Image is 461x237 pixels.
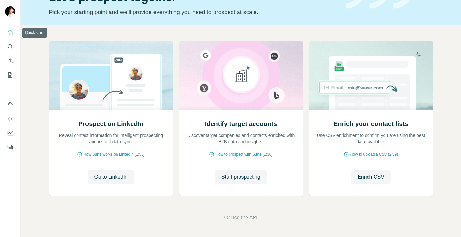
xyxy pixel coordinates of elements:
[84,151,145,157] span: How Surfe works on LinkedIn (1:58)
[49,41,173,110] img: Prospect on LinkedIn
[5,41,15,53] button: Search
[5,113,15,125] button: Use Surfe API
[5,69,15,81] button: My lists
[215,151,272,157] span: How to prospect with Surfe (1:30)
[334,119,408,128] h2: Enrich your contact lists
[5,99,15,111] button: Use Surfe on LinkedIn
[94,173,127,181] span: Go to LinkedIn
[350,151,398,157] span: How to upload a CSV (2:59)
[358,173,384,181] span: Enrich CSV
[215,170,267,184] button: Start prospecting
[309,41,433,110] img: Enrich your contact lists
[186,132,296,145] p: Discover target companies and contacts enriched with B2B data and insights.
[78,119,143,128] h2: Prospect on LinkedIn
[205,119,277,128] h2: Identify target accounts
[316,132,426,145] p: Use CSV enrichment to confirm you are using the best data available.
[88,170,134,184] button: Go to LinkedIn
[49,8,338,17] p: Pick your starting point and we’ll provide everything you need to prospect at scale.
[5,141,15,153] button: Feedback
[179,41,303,110] img: Identify target accounts
[5,6,15,17] img: Avatar
[5,127,15,139] button: Dashboard
[56,132,166,145] p: Reveal contact information for intelligent prospecting and instant data sync.
[5,55,15,67] button: Enrich CSV
[351,170,391,184] button: Enrich CSV
[5,27,15,38] button: Quick start
[224,214,257,222] button: Or use the API
[222,173,260,181] span: Start prospecting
